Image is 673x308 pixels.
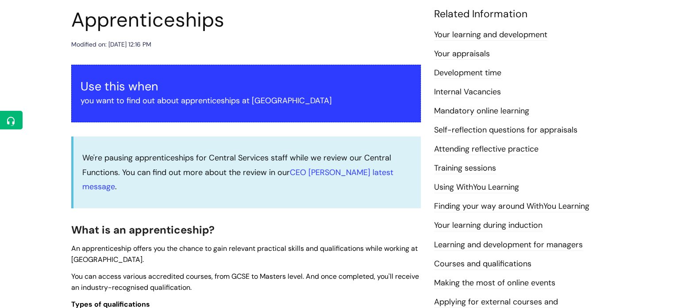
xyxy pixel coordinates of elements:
[434,125,577,136] a: Self-reflection questions for appraisals
[434,277,555,289] a: Making the most of online events
[434,239,583,251] a: Learning and development for managers
[434,8,602,20] h4: Related Information
[71,223,215,237] span: What is an apprenticeship?
[434,220,542,231] a: Your learning during induction
[81,94,411,108] p: you want to find out about apprenticeships at [GEOGRAPHIC_DATA]
[434,29,547,41] a: Your learning and development
[71,8,421,32] h1: Apprenticeships
[434,163,496,174] a: Training sessions
[82,151,412,194] p: We're pausing apprenticeships for Central Services staff while we review our Central Functions. Y...
[71,39,151,50] div: Modified on: [DATE] 12:16 PM
[434,182,519,193] a: Using WithYou Learning
[434,201,589,212] a: Finding your way around WithYou Learning
[71,244,418,264] span: An apprenticeship offers you the chance to gain relevant practical skills and qualifications whil...
[81,79,411,94] h3: Use this when
[434,67,501,79] a: Development time
[71,272,419,292] span: You can access various accredited courses, from GCSE to Masters level. And once completed, you'll...
[434,86,501,98] a: Internal Vacancies
[434,258,531,270] a: Courses and qualifications
[434,48,490,60] a: Your appraisals
[434,144,538,155] a: Attending reflective practice
[434,105,529,117] a: Mandatory online learning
